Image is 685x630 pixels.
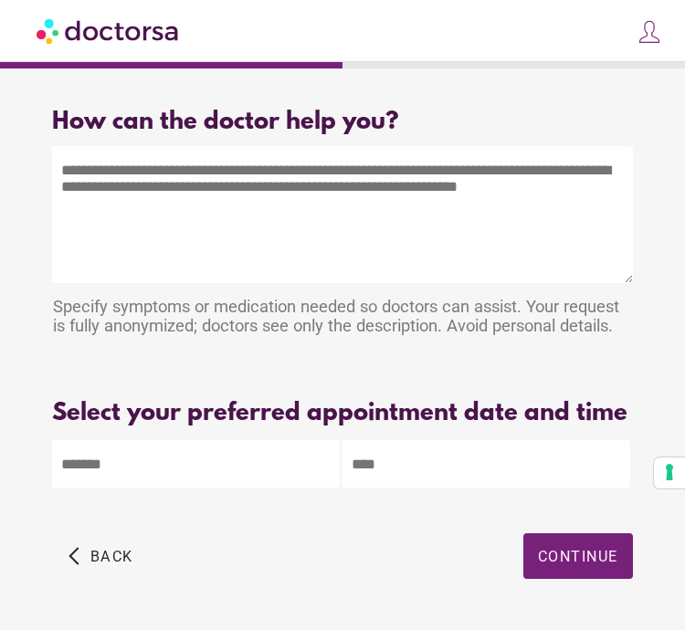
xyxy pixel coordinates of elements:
button: Your consent preferences for tracking technologies [654,457,685,488]
div: How can the doctor help you? [52,109,632,137]
img: icons8-customer-100.png [637,19,662,45]
img: Doctorsa.com [37,10,181,51]
div: Select your preferred appointment date and time [52,400,632,428]
span: Continue [538,548,618,565]
button: arrow_back_ios Back [61,533,141,579]
span: Back [90,548,133,565]
div: Specify symptoms or medication needed so doctors can assist. Your request is fully anonymized; do... [52,288,632,349]
button: Continue [523,533,633,579]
